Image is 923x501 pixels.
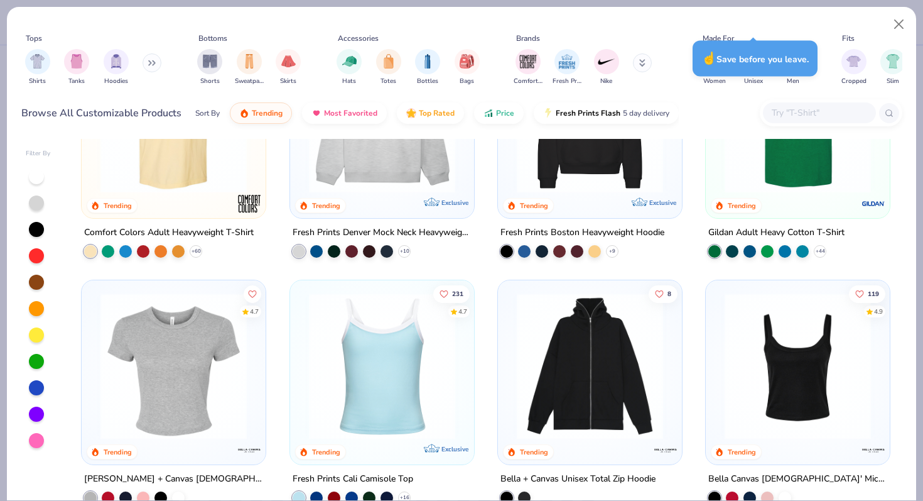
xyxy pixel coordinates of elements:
button: Most Favorited [302,102,387,124]
span: 231 [451,291,463,297]
div: Fits [842,33,855,44]
button: Close [887,13,911,36]
div: Tops [26,33,42,44]
button: filter button [104,49,129,86]
button: Price [474,102,524,124]
span: Slim [887,77,899,86]
span: Shorts [200,77,220,86]
img: Hats Image [342,54,357,69]
div: filter for Totes [376,49,401,86]
span: ☝️ [701,50,716,67]
img: aa15adeb-cc10-480b-b531-6e6e449d5067 [94,293,253,439]
span: 5 day delivery [623,106,669,121]
button: filter button [276,49,301,86]
div: Fresh Prints Cali Camisole Top [293,471,413,487]
button: Like [849,285,885,303]
div: 4.9 [874,307,883,317]
img: f5d85501-0dbb-4ee4-b115-c08fa3845d83 [303,47,462,193]
button: filter button [455,49,480,86]
img: b1a53f37-890a-4b9a-8962-a1b7c70e022e [510,293,669,439]
img: TopRated.gif [406,108,416,118]
span: Unisex [744,77,763,86]
div: Accessories [338,33,379,44]
span: Cropped [841,77,866,86]
img: Comfort Colors logo [237,191,262,216]
div: filter for Shirts [25,49,50,86]
img: 1f5800f6-a563-4d51-95f6-628a9af9848e [669,293,828,439]
img: 8af284bf-0d00-45ea-9003-ce4b9a3194ad [718,293,877,439]
button: filter button [880,49,905,86]
span: Skirts [280,77,296,86]
span: Tanks [68,77,85,86]
span: Comfort Colors [514,77,542,86]
span: Exclusive [649,199,676,207]
div: 4.7 [458,307,467,317]
button: Like [433,285,469,303]
button: filter button [337,49,362,86]
img: Shorts Image [203,54,217,69]
img: 029b8af0-80e6-406f-9fdc-fdf898547912 [94,47,253,193]
img: most_fav.gif [311,108,321,118]
div: filter for Cropped [841,49,866,86]
span: Exclusive [441,199,468,207]
img: Nike Image [597,52,616,71]
div: Filter By [26,149,51,158]
div: filter for Sweatpants [235,49,264,86]
div: filter for Nike [594,49,619,86]
span: Fresh Prints [553,77,581,86]
img: a25d9891-da96-49f3-a35e-76288174bf3a [303,293,462,439]
img: Bella + Canvas logo [237,438,262,463]
img: Sweatpants Image [242,54,256,69]
img: Hoodies Image [109,54,123,69]
button: filter button [514,49,542,86]
span: + 10 [399,248,409,255]
img: trending.gif [239,108,249,118]
div: Bella + Canvas Unisex Total Zip Hoodie [500,471,656,487]
div: Bottoms [198,33,227,44]
button: filter button [841,49,866,86]
img: 91acfc32-fd48-4d6b-bdad-a4c1a30ac3fc [510,47,669,193]
img: Bella + Canvas logo [653,438,678,463]
span: + 60 [192,248,201,255]
span: Exclusive [441,445,468,453]
span: Hoodies [104,77,128,86]
span: + 9 [609,248,615,255]
button: filter button [25,49,50,86]
img: Bella + Canvas logo [861,438,886,463]
div: Browse All Customizable Products [21,106,181,121]
button: Top Rated [397,102,464,124]
span: Totes [381,77,396,86]
img: flash.gif [543,108,553,118]
button: Fresh Prints Flash5 day delivery [534,102,679,124]
button: filter button [553,49,581,86]
div: filter for Tanks [64,49,89,86]
img: Fresh Prints Image [558,52,576,71]
span: Fresh Prints Flash [556,108,620,118]
div: filter for Fresh Prints [553,49,581,86]
div: filter for Bottles [415,49,440,86]
img: d4a37e75-5f2b-4aef-9a6e-23330c63bbc0 [669,47,828,193]
img: Shirts Image [30,54,45,69]
span: Price [496,108,514,118]
button: filter button [376,49,401,86]
div: Fresh Prints Boston Heavyweight Hoodie [500,225,664,241]
div: filter for Skirts [276,49,301,86]
div: filter for Shorts [197,49,222,86]
img: Cropped Image [846,54,861,69]
span: Bags [460,77,474,86]
button: filter button [594,49,619,86]
span: Men [787,77,799,86]
img: Bottles Image [421,54,435,69]
img: Slim Image [886,54,900,69]
img: Tanks Image [70,54,84,69]
span: Hats [342,77,356,86]
span: 119 [868,291,879,297]
span: Women [703,77,726,86]
div: filter for Hoodies [104,49,129,86]
div: 4.7 [250,307,259,317]
span: + 44 [816,248,825,255]
button: filter button [197,49,222,86]
div: Sort By [195,107,220,119]
img: Bags Image [460,54,473,69]
input: Try "T-Shirt" [770,106,867,120]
